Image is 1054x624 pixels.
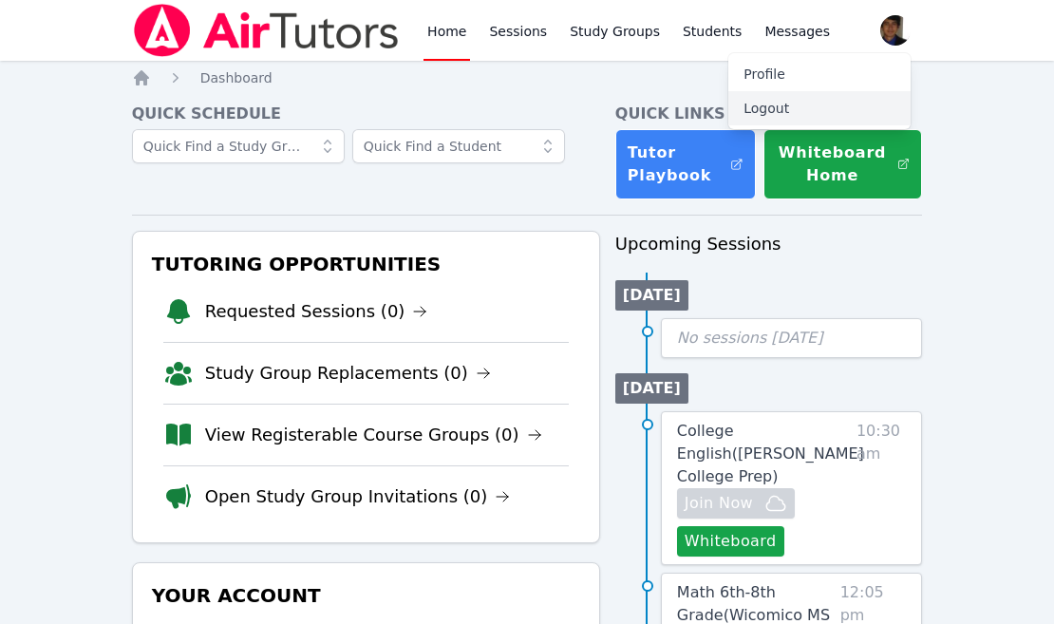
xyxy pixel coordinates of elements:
h4: Quick Links [615,103,922,125]
span: 10:30 am [856,420,906,557]
nav: Breadcrumb [132,68,923,87]
button: Logout [728,91,911,125]
a: Tutor Playbook [615,129,756,199]
button: Whiteboard [677,526,784,557]
span: Dashboard [200,70,273,85]
a: College English([PERSON_NAME] College Prep) [677,420,864,488]
a: Study Group Replacements (0) [205,360,491,387]
input: Quick Find a Student [352,129,565,163]
h4: Quick Schedule [132,103,600,125]
a: Profile [728,57,911,91]
h3: Tutoring Opportunities [148,247,584,281]
a: Requested Sessions (0) [205,298,428,325]
input: Quick Find a Study Group [132,129,345,163]
h3: Your Account [148,578,584,613]
span: Join Now [685,492,753,515]
a: Open Study Group Invitations (0) [205,483,511,510]
li: [DATE] [615,373,688,404]
button: Whiteboard Home [763,129,923,199]
span: Messages [764,22,830,41]
span: No sessions [DATE] [677,329,823,347]
button: Join Now [677,488,795,519]
li: [DATE] [615,280,688,311]
span: College English ( [PERSON_NAME] College Prep ) [677,422,864,485]
a: Dashboard [200,68,273,87]
h3: Upcoming Sessions [615,231,922,257]
img: Air Tutors [132,4,401,57]
a: View Registerable Course Groups (0) [205,422,542,448]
